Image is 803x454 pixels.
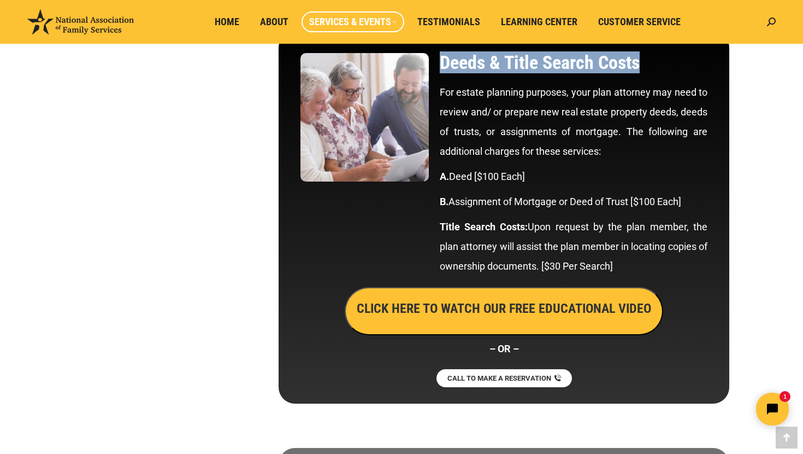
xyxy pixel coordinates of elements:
p: Assignment of Mortgage or Deed of Trust [$100 Each] [440,192,707,212]
strong: A. [440,171,449,182]
span: Testimonials [417,16,480,28]
p: Deed [$100 Each] [440,167,707,187]
img: Deeds & Title Search Costs [300,53,429,182]
span: Learning Center [501,16,577,28]
p: For estate planning purposes, your plan attorney may need to review and/ or prepare new real esta... [440,83,707,161]
a: About [252,11,296,32]
img: National Association of Family Services [27,9,134,34]
a: Testimonials [410,11,488,32]
h3: CLICK HERE TO WATCH OUR FREE EDUCATIONAL VIDEO [357,299,651,318]
span: Services & Events [309,16,397,28]
a: Customer Service [591,11,688,32]
h2: Deeds & Title Search Costs [440,53,707,72]
iframe: Tidio Chat [610,383,798,435]
span: CALL TO MAKE A RESERVATION [447,375,551,382]
a: Learning Center [493,11,585,32]
strong: B. [440,196,448,207]
span: Customer Service [598,16,681,28]
a: Home [207,11,247,32]
strong: Title Search Costs: [440,221,528,232]
strong: – OR – [489,343,519,354]
button: CLICK HERE TO WATCH OUR FREE EDUCATIONAL VIDEO [345,287,663,335]
a: CALL TO MAKE A RESERVATION [436,369,572,387]
span: About [260,16,288,28]
a: CLICK HERE TO WATCH OUR FREE EDUCATIONAL VIDEO [345,304,663,315]
p: Upon request by the plan member, the plan attorney will assist the plan member in locating copies... [440,217,707,276]
span: Home [215,16,239,28]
